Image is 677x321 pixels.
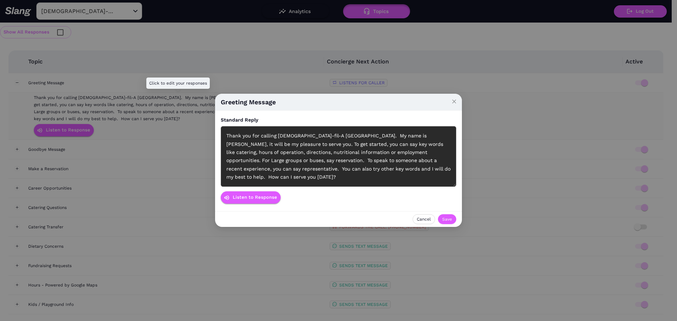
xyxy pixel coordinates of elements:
button: Cancel [413,215,435,224]
h5: Standard Reply [221,117,456,124]
button: Close [446,94,462,109]
h4: Greeting Message [221,98,456,106]
span: Save [442,216,452,223]
div: Thank you for calling [DEMOGRAPHIC_DATA]-fil-A [GEOGRAPHIC_DATA]. My name is [PERSON_NAME], it wi... [221,126,456,187]
button: Save [438,215,456,224]
button: Listen to Response [221,192,281,204]
span: close [452,99,457,104]
span: Cancel [417,216,431,223]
